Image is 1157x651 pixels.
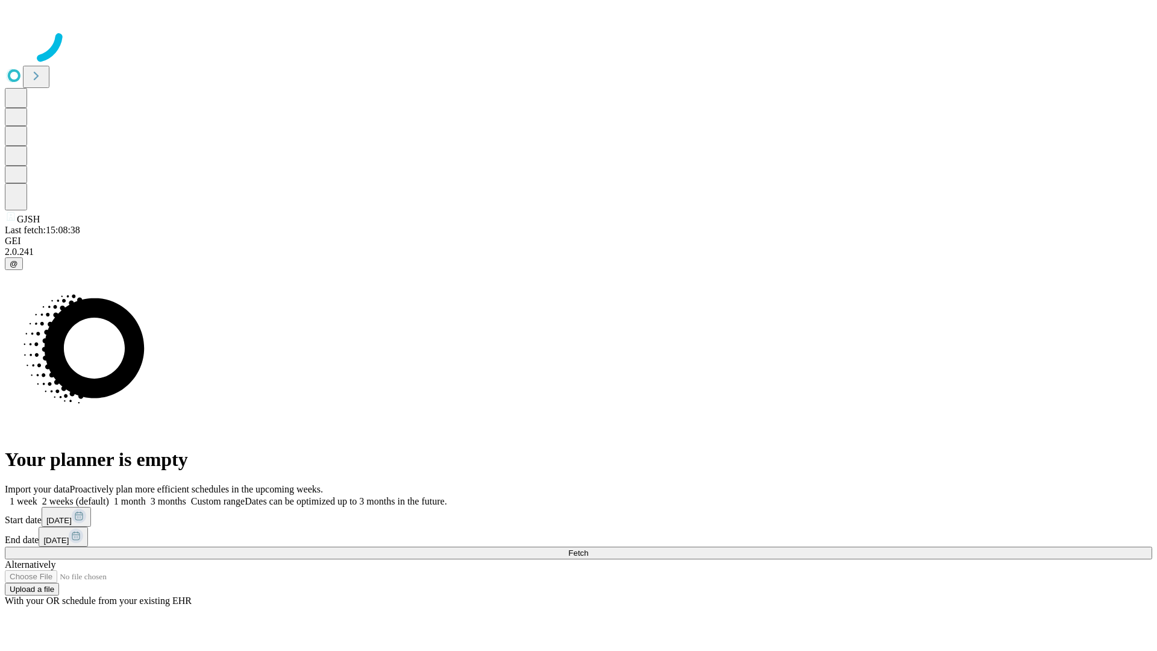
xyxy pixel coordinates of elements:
[191,496,245,506] span: Custom range
[39,527,88,547] button: [DATE]
[10,496,37,506] span: 1 week
[5,507,1152,527] div: Start date
[151,496,186,506] span: 3 months
[5,247,1152,257] div: 2.0.241
[5,527,1152,547] div: End date
[5,225,80,235] span: Last fetch: 15:08:38
[5,583,59,596] button: Upload a file
[568,549,588,558] span: Fetch
[5,236,1152,247] div: GEI
[43,536,69,545] span: [DATE]
[70,484,323,494] span: Proactively plan more efficient schedules in the upcoming weeks.
[5,596,192,606] span: With your OR schedule from your existing EHR
[5,547,1152,559] button: Fetch
[42,496,109,506] span: 2 weeks (default)
[17,214,40,224] span: GJSH
[5,559,55,570] span: Alternatively
[46,516,72,525] span: [DATE]
[42,507,91,527] button: [DATE]
[5,448,1152,471] h1: Your planner is empty
[114,496,146,506] span: 1 month
[10,259,18,268] span: @
[5,257,23,270] button: @
[245,496,447,506] span: Dates can be optimized up to 3 months in the future.
[5,484,70,494] span: Import your data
